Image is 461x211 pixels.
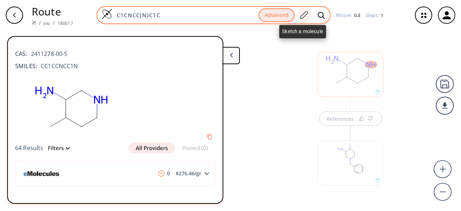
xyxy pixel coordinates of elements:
[380,12,383,18] span: 1
[15,144,44,152] span: 64 Results
[336,13,360,18] div: RScore :
[21,162,64,185] img: emolecules
[129,142,175,153] button: All Providers
[158,170,165,177] img: clock
[15,62,37,70] b: SMILES:
[37,62,78,70] span: CC1CCNCC1N
[15,49,27,58] b: CAS:
[204,131,215,142] button: Copy to clipboard
[53,19,55,27] li: /
[32,4,73,19] p: Route
[32,21,36,25] img: Spaya logo
[173,171,204,176] span: $ 276.46 /gr
[155,170,173,177] span: 0
[44,145,69,151] button: Filters
[259,8,295,22] button: Advanced
[44,20,50,26] a: Job
[175,142,215,153] button: Pinned (0)
[366,13,383,18] div: Steps :
[279,25,326,38] div: Sketch a molecule
[102,9,112,19] img: Logo Spaya
[112,12,259,19] input: Enter SMILES
[58,20,73,26] a: 180617
[39,19,41,27] li: /
[27,49,68,58] span: 2411278-00-5
[15,74,127,142] svg: CC1CCNCC1N
[353,12,360,18] span: 0.3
